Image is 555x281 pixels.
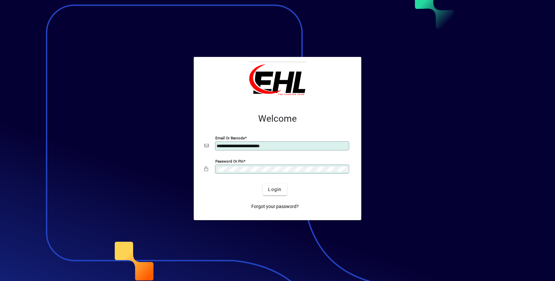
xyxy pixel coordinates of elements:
[249,201,301,212] a: Forgot your password?
[268,186,281,193] span: Login
[215,159,243,164] mat-label: Password or Pin
[215,136,245,140] mat-label: Email or Barcode
[204,113,351,124] h2: Welcome
[263,184,287,195] button: Login
[251,203,299,210] span: Forgot your password?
